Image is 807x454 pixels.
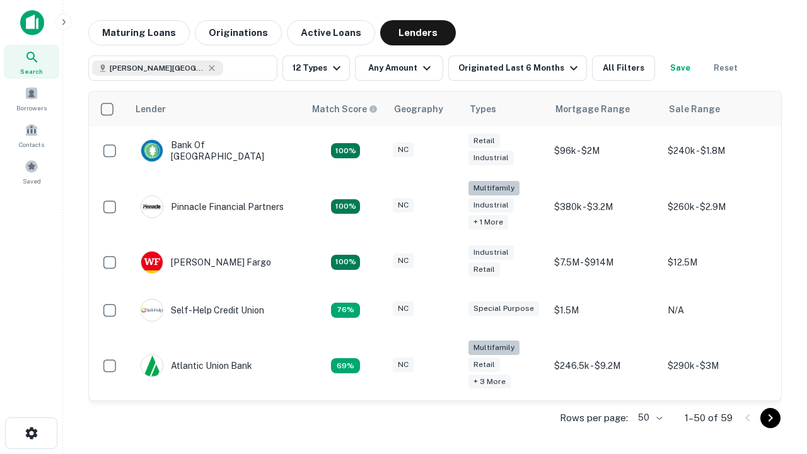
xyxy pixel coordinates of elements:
[705,55,746,81] button: Reset
[592,55,655,81] button: All Filters
[312,102,378,116] div: Capitalize uses an advanced AI algorithm to match your search with the best lender. The match sco...
[661,334,775,398] td: $290k - $3M
[141,300,163,321] img: picture
[744,313,807,373] iframe: Chat Widget
[331,303,360,318] div: Matching Properties: 11, hasApolloMatch: undefined
[287,20,375,45] button: Active Loans
[331,358,360,373] div: Matching Properties: 10, hasApolloMatch: undefined
[468,245,514,260] div: Industrial
[4,118,59,152] a: Contacts
[19,139,44,149] span: Contacts
[548,238,661,286] td: $7.5M - $914M
[669,102,720,117] div: Sale Range
[685,410,733,426] p: 1–50 of 59
[20,66,43,76] span: Search
[141,299,264,322] div: Self-help Credit Union
[312,102,375,116] h6: Match Score
[633,409,665,427] div: 50
[468,198,514,212] div: Industrial
[468,215,508,230] div: + 1 more
[548,127,661,175] td: $96k - $2M
[386,91,462,127] th: Geography
[380,20,456,45] button: Lenders
[88,20,190,45] button: Maturing Loans
[548,286,661,334] td: $1.5M
[393,358,414,372] div: NC
[305,91,386,127] th: Capitalize uses an advanced AI algorithm to match your search with the best lender. The match sco...
[282,55,350,81] button: 12 Types
[20,10,44,35] img: capitalize-icon.png
[4,81,59,115] a: Borrowers
[4,45,59,79] a: Search
[468,375,511,389] div: + 3 more
[458,61,581,76] div: Originated Last 6 Months
[136,102,166,117] div: Lender
[195,20,282,45] button: Originations
[331,143,360,158] div: Matching Properties: 15, hasApolloMatch: undefined
[141,195,284,218] div: Pinnacle Financial Partners
[661,127,775,175] td: $240k - $1.8M
[141,354,252,377] div: Atlantic Union Bank
[660,55,700,81] button: Save your search to get updates of matches that match your search criteria.
[555,102,630,117] div: Mortgage Range
[468,134,500,148] div: Retail
[331,255,360,270] div: Matching Properties: 15, hasApolloMatch: undefined
[462,91,548,127] th: Types
[128,91,305,127] th: Lender
[468,181,520,195] div: Multifamily
[448,55,587,81] button: Originated Last 6 Months
[141,355,163,376] img: picture
[393,143,414,157] div: NC
[394,102,443,117] div: Geography
[468,151,514,165] div: Industrial
[393,253,414,268] div: NC
[141,139,292,162] div: Bank Of [GEOGRAPHIC_DATA]
[141,252,163,273] img: picture
[141,140,163,161] img: picture
[4,154,59,189] a: Saved
[760,408,781,428] button: Go to next page
[560,410,628,426] p: Rows per page:
[661,238,775,286] td: $12.5M
[468,358,500,372] div: Retail
[661,286,775,334] td: N/A
[331,199,360,214] div: Matching Properties: 26, hasApolloMatch: undefined
[110,62,204,74] span: [PERSON_NAME][GEOGRAPHIC_DATA], [GEOGRAPHIC_DATA]
[141,196,163,218] img: picture
[355,55,443,81] button: Any Amount
[393,301,414,316] div: NC
[468,301,539,316] div: Special Purpose
[548,91,661,127] th: Mortgage Range
[468,340,520,355] div: Multifamily
[661,175,775,238] td: $260k - $2.9M
[16,103,47,113] span: Borrowers
[23,176,41,186] span: Saved
[393,198,414,212] div: NC
[661,91,775,127] th: Sale Range
[468,262,500,277] div: Retail
[470,102,496,117] div: Types
[141,251,271,274] div: [PERSON_NAME] Fargo
[548,334,661,398] td: $246.5k - $9.2M
[548,175,661,238] td: $380k - $3.2M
